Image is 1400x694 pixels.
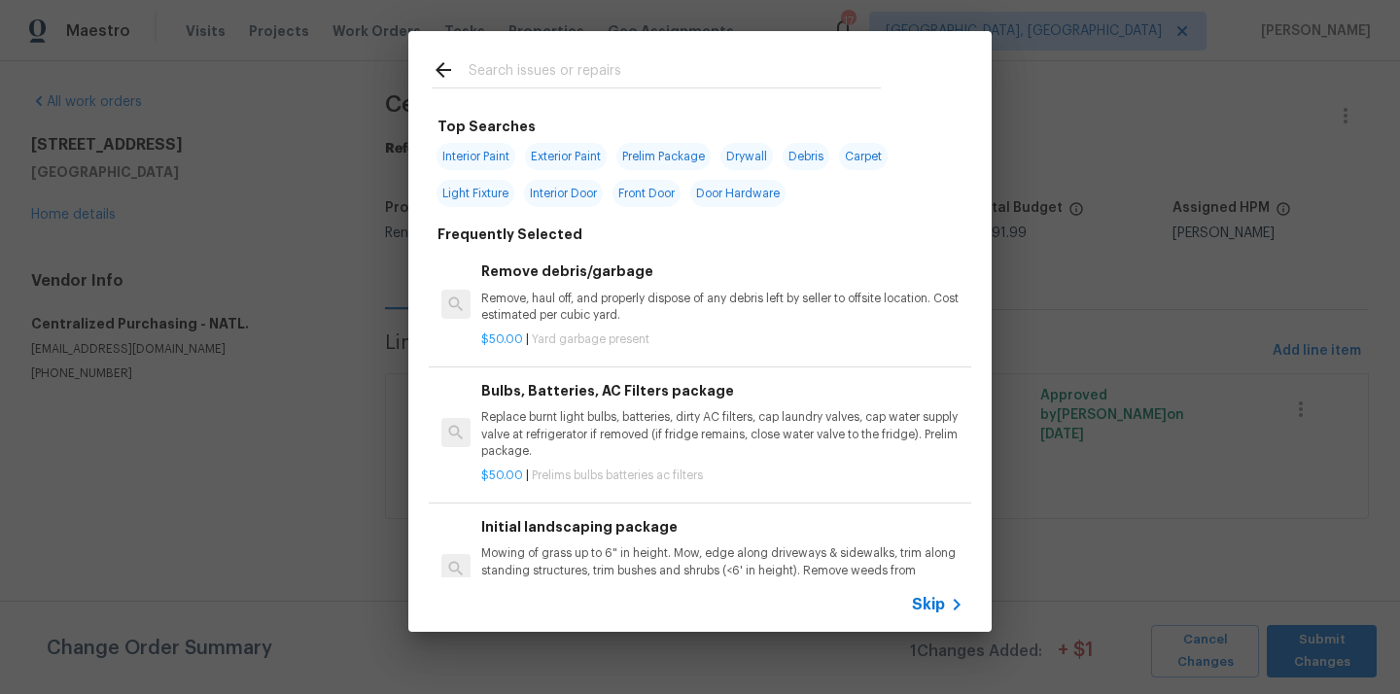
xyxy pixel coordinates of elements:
[481,333,523,345] span: $50.00
[437,180,514,207] span: Light Fixture
[481,260,963,282] h6: Remove debris/garbage
[481,468,963,484] p: |
[469,58,881,87] input: Search issues or repairs
[612,180,681,207] span: Front Door
[481,291,963,324] p: Remove, haul off, and properly dispose of any debris left by seller to offsite location. Cost est...
[690,180,786,207] span: Door Hardware
[616,143,711,170] span: Prelim Package
[532,333,649,345] span: Yard garbage present
[783,143,829,170] span: Debris
[481,516,963,538] h6: Initial landscaping package
[532,469,703,481] span: Prelims bulbs batteries ac filters
[481,545,963,595] p: Mowing of grass up to 6" in height. Mow, edge along driveways & sidewalks, trim along standing st...
[481,469,523,481] span: $50.00
[437,116,536,137] h6: Top Searches
[839,143,888,170] span: Carpet
[481,380,963,401] h6: Bulbs, Batteries, AC Filters package
[437,143,515,170] span: Interior Paint
[524,180,603,207] span: Interior Door
[481,331,963,348] p: |
[525,143,607,170] span: Exterior Paint
[481,409,963,459] p: Replace burnt light bulbs, batteries, dirty AC filters, cap laundry valves, cap water supply valv...
[912,595,945,614] span: Skip
[437,224,582,245] h6: Frequently Selected
[720,143,773,170] span: Drywall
